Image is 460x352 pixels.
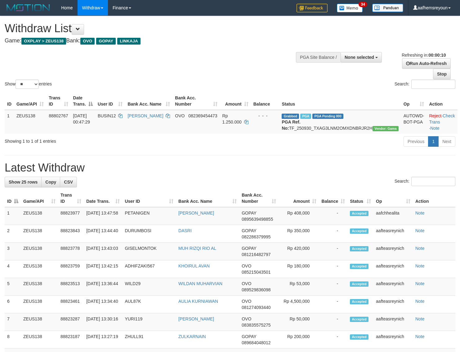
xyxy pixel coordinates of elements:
[413,189,455,207] th: Action
[279,207,319,225] td: Rp 408,000
[345,55,374,60] span: None selected
[84,313,122,331] td: [DATE] 13:30:16
[122,278,176,296] td: WILD29
[242,217,273,222] span: Copy 0895639498855 to clipboard
[350,281,368,287] span: Accepted
[428,53,446,58] strong: 00:00:10
[14,92,46,110] th: Game/API: activate to sort column ascending
[5,38,301,44] h4: Game: Bank:
[84,331,122,349] td: [DATE] 13:27:19
[350,211,368,216] span: Accepted
[242,316,251,321] span: OVO
[279,331,319,349] td: Rp 200,000
[84,225,122,243] td: [DATE] 13:44:40
[373,313,413,331] td: aafteasreynich
[319,189,347,207] th: Balance: activate to sort column ascending
[350,264,368,269] span: Accepted
[372,4,403,12] img: panduan.png
[350,317,368,322] span: Accepted
[175,113,185,118] span: OVO
[58,243,84,260] td: 88823778
[415,299,425,304] a: Note
[84,278,122,296] td: [DATE] 13:36:44
[242,305,270,310] span: Copy 081274093440 to clipboard
[282,114,299,119] span: Grabbed
[319,225,347,243] td: -
[312,114,343,119] span: PGA Pending
[117,38,141,45] span: LINKAJA
[319,207,347,225] td: -
[125,92,172,110] th: Bank Acc. Name: activate to sort column ascending
[96,38,116,45] span: GOPAY
[395,177,455,186] label: Search:
[21,207,58,225] td: ZEUS138
[58,278,84,296] td: 88823513
[178,334,206,339] a: ZULKARNAIN
[5,177,42,187] a: Show 25 rows
[242,211,256,215] span: GOPAY
[242,334,256,339] span: GOPAY
[373,189,413,207] th: Op: activate to sort column ascending
[21,243,58,260] td: ZEUS138
[5,3,52,12] img: MOTION_logo.png
[402,58,451,69] a: Run Auto-Refresh
[350,334,368,340] span: Accepted
[21,189,58,207] th: Game/API: activate to sort column ascending
[21,278,58,296] td: ZEUS138
[178,228,192,233] a: DASRI
[122,225,176,243] td: DURUMBOSI
[21,38,66,45] span: OXPLAY > ZEUS138
[14,110,46,134] td: ZEUS138
[433,69,451,79] a: Stop
[373,278,413,296] td: aafteasreynich
[9,180,38,185] span: Show 25 rows
[222,113,242,124] span: Rp 1.250.000
[401,110,427,134] td: AUTOWD-BOT-PGA
[296,52,341,63] div: PGA Site Balance /
[279,110,401,134] td: TF_250930_TXAG3LNM2OMXDNBRJR2H
[242,340,270,345] span: Copy 089684048012 to clipboard
[282,120,300,131] b: PGA Ref. No:
[21,225,58,243] td: ZEUS138
[415,281,425,286] a: Note
[178,316,214,321] a: [PERSON_NAME]
[242,246,256,251] span: GOPAY
[122,260,176,278] td: ADHIFZAKI567
[347,189,373,207] th: Status: activate to sort column ascending
[350,299,368,304] span: Accepted
[319,278,347,296] td: -
[5,296,21,313] td: 6
[242,270,270,275] span: Copy 085215043501 to clipboard
[122,313,176,331] td: YURI119
[58,189,84,207] th: Trans ID: activate to sort column ascending
[178,246,216,251] a: MUH RIZQI RIO AL
[5,80,52,89] label: Show entries
[415,211,425,215] a: Note
[5,313,21,331] td: 7
[373,225,413,243] td: aafteasreynich
[242,228,256,233] span: GOPAY
[178,211,214,215] a: [PERSON_NAME]
[415,334,425,339] a: Note
[98,113,116,118] span: BUSIN12
[279,225,319,243] td: Rp 350,000
[122,296,176,313] td: AUL87K
[127,113,163,118] a: [PERSON_NAME]
[58,207,84,225] td: 88823977
[242,323,270,328] span: Copy 083835575275 to clipboard
[279,278,319,296] td: Rp 53,000
[5,331,21,349] td: 8
[21,331,58,349] td: ZEUS138
[279,243,319,260] td: Rp 420,000
[5,162,455,174] h1: Latest Withdraw
[319,296,347,313] td: -
[395,80,455,89] label: Search:
[319,331,347,349] td: -
[178,263,210,268] a: KHOIRUL AVAN
[350,228,368,234] span: Accepted
[172,92,220,110] th: Bank Acc. Number: activate to sort column ascending
[84,207,122,225] td: [DATE] 13:47:58
[428,136,439,147] a: 1
[80,38,95,45] span: OVO
[5,92,14,110] th: ID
